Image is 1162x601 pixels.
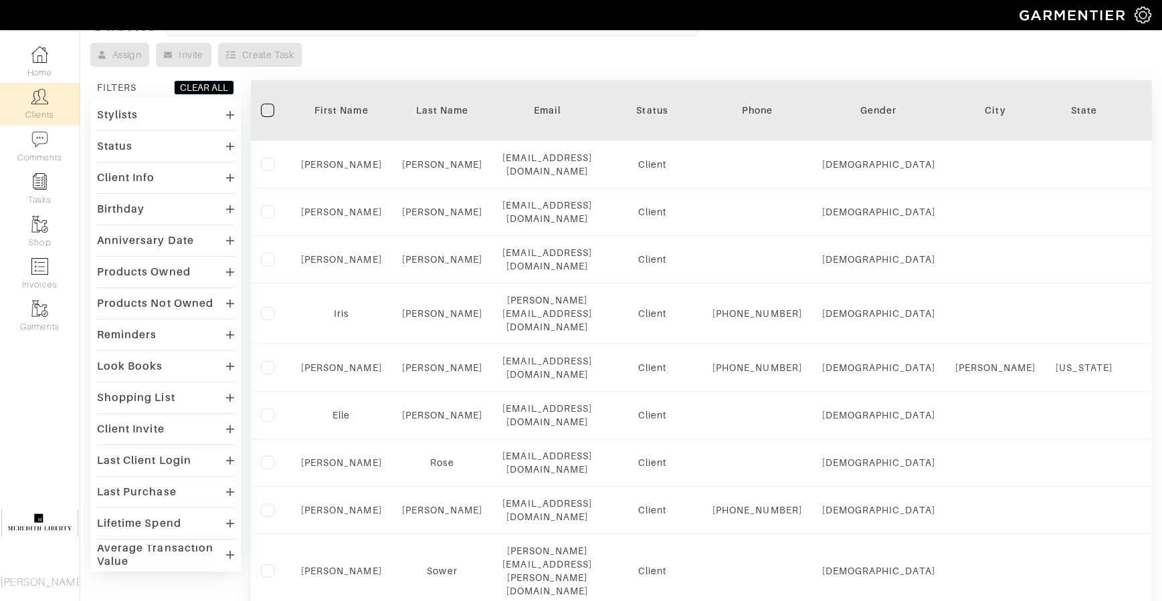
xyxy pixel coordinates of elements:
[332,410,350,420] a: Elle
[612,307,692,320] div: Client
[97,542,226,568] div: Average Transaction Value
[430,457,454,468] a: Rose
[712,307,802,320] div: [PHONE_NUMBER]
[31,300,48,317] img: garments-icon-b7da505a4dc4fd61783c78ac3ca0ef83fa9d6f193b1c9dc38574b1d14d53ca28.png
[955,104,1036,117] div: City
[822,564,935,578] div: [DEMOGRAPHIC_DATA]
[402,410,483,420] a: [PERSON_NAME]
[822,158,935,171] div: [DEMOGRAPHIC_DATA]
[97,171,155,185] div: Client Info
[31,46,48,63] img: dashboard-icon-dbcd8f5a0b271acd01030246c82b418ddd0df26cd7fceb0bd07c9910d44c42f6.png
[822,253,935,266] div: [DEMOGRAPHIC_DATA]
[502,246,592,273] div: [EMAIL_ADDRESS][DOMAIN_NAME]
[301,207,382,217] a: [PERSON_NAME]
[822,361,935,374] div: [DEMOGRAPHIC_DATA]
[1013,3,1135,27] img: garmentier-logo-header-white-b43fb05a5012e4ada735d5af1a66efaba907eab6374d6393d1fbf88cb4ef424d.png
[97,423,165,436] div: Client Invite
[822,503,935,517] div: [DEMOGRAPHIC_DATA]
[31,258,48,275] img: orders-icon-0abe47150d42831381b5fb84f609e132dff9fe21cb692f30cb5eec754e2cba89.png
[97,234,194,247] div: Anniversary Date
[612,564,692,578] div: Client
[502,497,592,523] div: [EMAIL_ADDRESS][DOMAIN_NAME]
[502,402,592,429] div: [EMAIL_ADDRESS][DOMAIN_NAME]
[97,297,213,310] div: Products Not Owned
[402,362,483,373] a: [PERSON_NAME]
[502,104,592,117] div: Email
[955,361,1036,374] div: [PERSON_NAME]
[180,81,228,94] div: CLEAR ALL
[822,104,935,117] div: Gender
[712,361,802,374] div: [PHONE_NUMBER]
[402,104,483,117] div: Last Name
[97,360,163,373] div: Look Books
[291,80,392,141] th: Toggle SortBy
[612,503,692,517] div: Client
[402,505,483,515] a: [PERSON_NAME]
[31,131,48,148] img: comment-icon-a0a6a9ef722e966f86d9cbdc48e553b5cf19dbc54f86b18d962a5391bc8f6eb6.png
[301,159,382,170] a: [PERSON_NAME]
[174,80,234,95] button: CLEAR ALL
[97,454,191,467] div: Last Client Login
[301,505,382,515] a: [PERSON_NAME]
[97,203,144,216] div: Birthday
[822,307,935,320] div: [DEMOGRAPHIC_DATA]
[502,449,592,476] div: [EMAIL_ADDRESS][DOMAIN_NAME]
[97,328,157,342] div: Reminders
[97,517,181,530] div: Lifetime Spend
[97,108,138,122] div: Stylists
[502,354,592,381] div: [EMAIL_ADDRESS][DOMAIN_NAME]
[402,308,483,319] a: [PERSON_NAME]
[31,88,48,105] img: clients-icon-6bae9207a08558b7cb47a8932f037763ab4055f8c8b6bfacd5dc20c3e0201464.png
[301,254,382,265] a: [PERSON_NAME]
[502,293,592,334] div: [PERSON_NAME][EMAIL_ADDRESS][DOMAIN_NAME]
[90,17,157,31] div: Clients
[612,205,692,219] div: Client
[612,253,692,266] div: Client
[502,151,592,178] div: [EMAIL_ADDRESS][DOMAIN_NAME]
[301,566,382,576] a: [PERSON_NAME]
[392,80,493,141] th: Toggle SortBy
[1056,104,1112,117] div: State
[612,456,692,469] div: Client
[301,457,382,468] a: [PERSON_NAME]
[402,159,483,170] a: [PERSON_NAME]
[812,80,945,141] th: Toggle SortBy
[612,158,692,171] div: Client
[334,308,349,319] a: Iris
[402,207,483,217] a: [PERSON_NAME]
[427,566,457,576] a: Sower
[402,254,483,265] a: [PERSON_NAME]
[97,265,191,279] div: Products Owned
[502,199,592,225] div: [EMAIL_ADDRESS][DOMAIN_NAME]
[822,456,935,469] div: [DEMOGRAPHIC_DATA]
[1135,7,1151,23] img: gear-icon-white-bd11855cb880d31180b6d7d6211b90ccbf57a29d726f0c71d8c61bd08dd39cc2.png
[602,80,702,141] th: Toggle SortBy
[612,104,692,117] div: Status
[31,173,48,190] img: reminder-icon-8004d30b9f0a5d33ae49ab947aed9ed385cf756f9e5892f1edd6e32f2345188e.png
[712,104,802,117] div: Phone
[1056,361,1112,374] div: [US_STATE]
[97,81,136,94] div: FILTERS
[612,361,692,374] div: Client
[822,408,935,422] div: [DEMOGRAPHIC_DATA]
[97,485,177,499] div: Last Purchase
[301,362,382,373] a: [PERSON_NAME]
[712,503,802,517] div: [PHONE_NUMBER]
[31,216,48,233] img: garments-icon-b7da505a4dc4fd61783c78ac3ca0ef83fa9d6f193b1c9dc38574b1d14d53ca28.png
[502,544,592,598] div: [PERSON_NAME][EMAIL_ADDRESS][PERSON_NAME][DOMAIN_NAME]
[822,205,935,219] div: [DEMOGRAPHIC_DATA]
[301,104,382,117] div: First Name
[612,408,692,422] div: Client
[97,140,132,153] div: Status
[97,391,175,404] div: Shopping List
